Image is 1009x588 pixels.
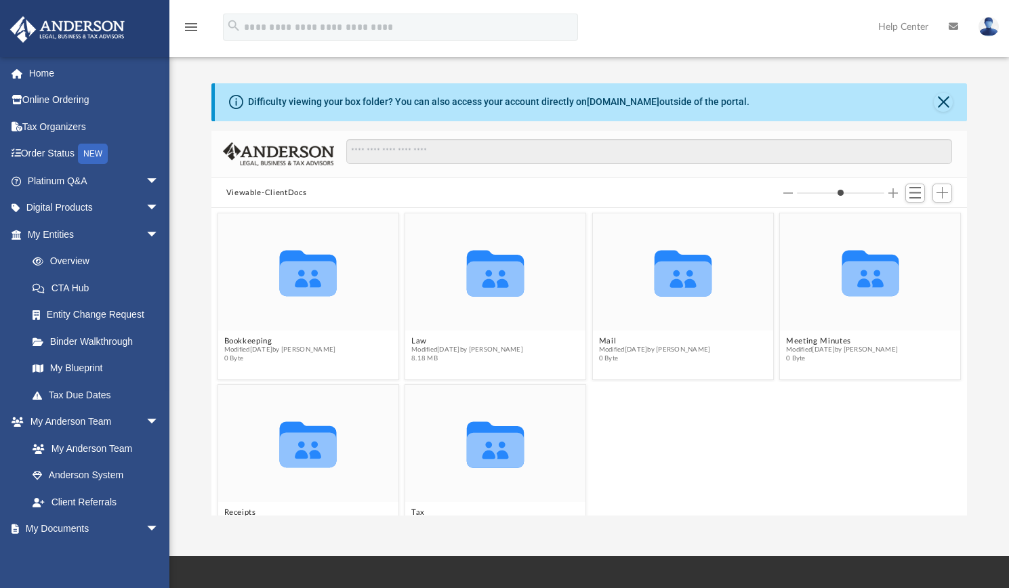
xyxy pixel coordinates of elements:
[411,508,523,517] button: Tax
[9,221,180,248] a: My Entitiesarrow_drop_down
[599,337,711,345] button: Mail
[19,248,180,275] a: Overview
[9,194,180,222] a: Digital Productsarrow_drop_down
[19,462,173,489] a: Anderson System
[248,95,749,109] div: Difficulty viewing your box folder? You can also access your account directly on outside of the p...
[783,188,793,198] button: Decrease column size
[888,188,898,198] button: Increase column size
[932,184,953,203] button: Add
[146,516,173,543] span: arrow_drop_down
[224,337,335,345] button: Bookkeeping
[9,60,180,87] a: Home
[905,184,926,203] button: Switch to List View
[587,96,659,107] a: [DOMAIN_NAME]
[786,345,898,354] span: Modified [DATE] by [PERSON_NAME]
[411,337,523,345] button: Law
[797,188,884,198] input: Column size
[224,508,335,517] button: Receipts
[411,345,523,354] span: Modified [DATE] by [PERSON_NAME]
[19,542,166,569] a: Box
[19,328,180,355] a: Binder Walkthrough
[19,301,180,329] a: Entity Change Request
[934,93,953,112] button: Close
[599,354,711,363] span: 0 Byte
[19,435,166,462] a: My Anderson Team
[9,516,173,543] a: My Documentsarrow_drop_down
[9,140,180,168] a: Order StatusNEW
[786,337,898,345] button: Meeting Minutes
[183,19,199,35] i: menu
[9,87,180,114] a: Online Ordering
[146,194,173,222] span: arrow_drop_down
[346,139,952,165] input: Search files and folders
[979,17,999,37] img: User Pic
[19,381,180,408] a: Tax Due Dates
[226,18,241,33] i: search
[226,187,306,199] button: Viewable-ClientDocs
[78,144,108,164] div: NEW
[19,488,173,516] a: Client Referrals
[9,408,173,436] a: My Anderson Teamarrow_drop_down
[6,16,129,43] img: Anderson Advisors Platinum Portal
[211,208,967,516] div: grid
[146,408,173,436] span: arrow_drop_down
[19,355,173,382] a: My Blueprint
[786,354,898,363] span: 0 Byte
[19,274,180,301] a: CTA Hub
[146,221,173,249] span: arrow_drop_down
[224,354,335,363] span: 0 Byte
[599,345,711,354] span: Modified [DATE] by [PERSON_NAME]
[183,26,199,35] a: menu
[146,167,173,195] span: arrow_drop_down
[411,354,523,363] span: 8.18 MB
[224,345,335,354] span: Modified [DATE] by [PERSON_NAME]
[9,167,180,194] a: Platinum Q&Aarrow_drop_down
[9,113,180,140] a: Tax Organizers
